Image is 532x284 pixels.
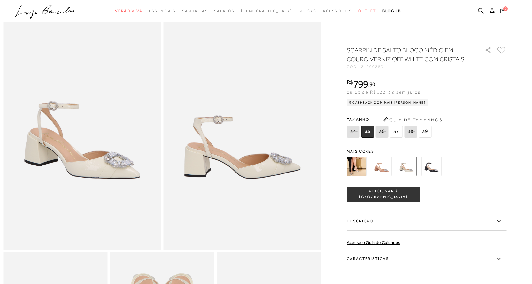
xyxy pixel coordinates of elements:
span: Essenciais [149,9,176,13]
img: image [3,13,161,250]
div: Cashback com Mais [PERSON_NAME] [347,99,428,106]
a: categoryNavScreenReaderText [182,5,208,17]
span: BLOG LB [382,9,401,13]
button: Guia de Tamanhos [381,115,444,125]
span: Mais cores [347,150,506,153]
span: 35 [361,126,374,138]
span: Sandálias [182,9,208,13]
span: 799 [353,78,368,90]
span: 121200283 [358,65,384,69]
span: Verão Viva [115,9,143,13]
button: ADICIONAR À [GEOGRAPHIC_DATA] [347,187,420,202]
img: SCARPIN DE SALTO BLOCO MÉDIO EM COURO VERNIZ OFF WHITE COM CRISTAIS [397,157,416,176]
a: categoryNavScreenReaderText [298,5,316,17]
img: SCARPIN DE SALTO BLOCO MÉDIO EM COURO VERNIZ PRETO COM CRISTAIS [421,157,441,176]
i: R$ [347,79,353,85]
span: Acessórios [323,9,352,13]
span: 36 [375,126,388,138]
a: BLOG LB [382,5,401,17]
label: Características [347,250,506,268]
span: 37 [390,126,403,138]
img: SCARPIN DE SALTO BLOCO MÉDIO EM COURO VERNIZ BEGE COM CRISTAIS [372,157,391,176]
img: image [164,13,321,250]
span: Outlet [358,9,376,13]
span: 90 [369,81,375,88]
span: ADICIONAR À [GEOGRAPHIC_DATA] [347,188,420,200]
h1: SCARPIN DE SALTO BLOCO MÉDIO EM COURO VERNIZ OFF WHITE COM CRISTAIS [347,46,466,64]
a: noSubCategoriesText [241,5,292,17]
span: [DEMOGRAPHIC_DATA] [241,9,292,13]
a: categoryNavScreenReaderText [115,5,143,17]
span: Bolsas [298,9,316,13]
i: , [368,81,375,87]
img: SCARPIN DE SALTO BLOCO MÉDIO EM COURO COBRA METALIZADO PRATA COM CRISTAIS [347,157,366,176]
a: categoryNavScreenReaderText [149,5,176,17]
a: categoryNavScreenReaderText [214,5,234,17]
span: ou 6x de R$133,32 sem juros [347,89,420,95]
span: 38 [404,126,417,138]
span: 39 [419,126,431,138]
span: 34 [347,126,359,138]
a: categoryNavScreenReaderText [323,5,352,17]
span: 0 [503,6,508,11]
label: Descrição [347,212,506,231]
a: Acesse o Guia de Cuidados [347,240,400,245]
div: CÓD: [347,65,474,69]
span: Tamanho [347,115,433,124]
span: Sapatos [214,9,234,13]
button: 0 [498,7,507,16]
a: categoryNavScreenReaderText [358,5,376,17]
